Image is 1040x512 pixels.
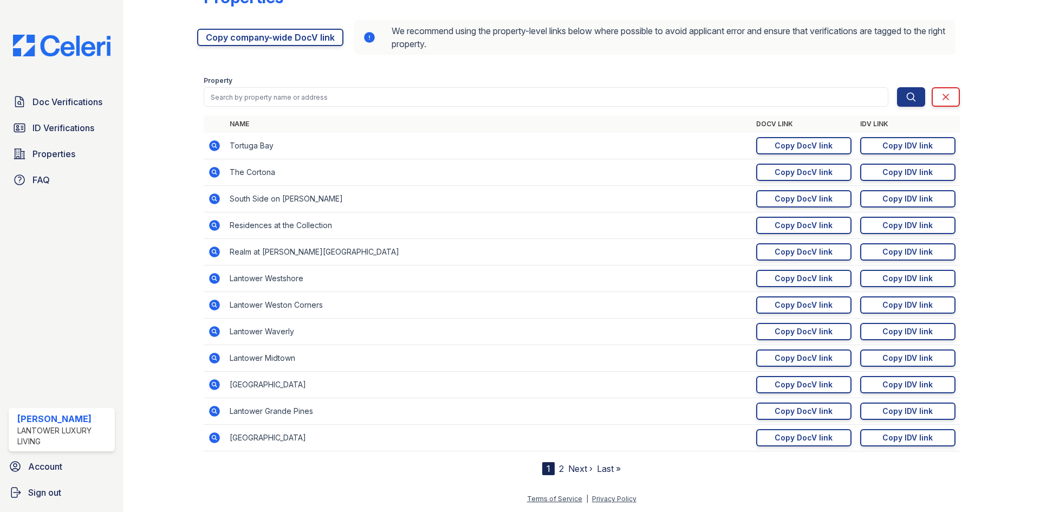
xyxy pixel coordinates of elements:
div: Lantower Luxury Living [17,425,110,447]
div: Copy DocV link [775,353,833,364]
span: Account [28,460,62,473]
div: Copy IDV link [882,300,933,310]
div: Copy IDV link [882,326,933,337]
a: Copy DocV link [756,164,851,181]
a: Copy DocV link [756,137,851,154]
a: Copy company-wide DocV link [197,29,343,46]
td: [GEOGRAPHIC_DATA] [225,425,752,451]
span: Doc Verifications [32,95,102,108]
div: Copy DocV link [775,406,833,417]
a: Copy IDV link [860,376,955,393]
a: Copy IDV link [860,137,955,154]
div: Copy DocV link [775,326,833,337]
span: FAQ [32,173,50,186]
a: Copy IDV link [860,349,955,367]
div: Copy DocV link [775,432,833,443]
a: Copy DocV link [756,429,851,446]
div: Copy DocV link [775,220,833,231]
td: Residences at the Collection [225,212,752,239]
div: Copy DocV link [775,273,833,284]
a: Copy IDV link [860,243,955,261]
span: Properties [32,147,75,160]
div: Copy DocV link [775,300,833,310]
a: Copy DocV link [756,349,851,367]
div: Copy IDV link [882,273,933,284]
a: Properties [9,143,115,165]
td: Lantower Weston Corners [225,292,752,319]
div: [PERSON_NAME] [17,412,110,425]
div: Copy DocV link [775,167,833,178]
th: Name [225,115,752,133]
a: Next › [568,463,593,474]
div: Copy IDV link [882,379,933,390]
a: Copy DocV link [756,296,851,314]
span: Sign out [28,486,61,499]
a: Copy DocV link [756,376,851,393]
td: Lantower Midtown [225,345,752,372]
a: Account [4,456,119,477]
td: South Side on [PERSON_NAME] [225,186,752,212]
div: Copy DocV link [775,379,833,390]
label: Property [204,76,232,85]
a: Copy IDV link [860,296,955,314]
span: ID Verifications [32,121,94,134]
th: IDV Link [856,115,960,133]
div: Copy IDV link [882,247,933,257]
a: 2 [559,463,564,474]
a: Copy IDV link [860,323,955,340]
input: Search by property name or address [204,87,888,107]
a: Copy DocV link [756,190,851,208]
div: Copy DocV link [775,247,833,257]
a: Copy DocV link [756,243,851,261]
a: Copy IDV link [860,217,955,234]
a: Terms of Service [527,495,582,503]
a: Copy DocV link [756,217,851,234]
a: Copy DocV link [756,270,851,287]
div: Copy IDV link [882,167,933,178]
td: [GEOGRAPHIC_DATA] [225,372,752,398]
a: ID Verifications [9,117,115,139]
div: 1 [542,462,555,475]
div: Copy IDV link [882,193,933,204]
td: Tortuga Bay [225,133,752,159]
a: Copy IDV link [860,190,955,208]
img: CE_Logo_Blue-a8612792a0a2168367f1c8372b55b34899dd931a85d93a1a3d3e32e68fde9ad4.png [4,35,119,56]
div: Copy IDV link [882,220,933,231]
td: Lantower Westshore [225,265,752,292]
a: FAQ [9,169,115,191]
td: Lantower Waverly [225,319,752,345]
div: Copy IDV link [882,353,933,364]
div: Copy DocV link [775,193,833,204]
td: Lantower Grande Pines [225,398,752,425]
th: DocV Link [752,115,856,133]
div: | [586,495,588,503]
a: Copy IDV link [860,403,955,420]
a: Privacy Policy [592,495,636,503]
a: Copy IDV link [860,164,955,181]
div: Copy IDV link [882,406,933,417]
a: Copy DocV link [756,403,851,420]
a: Doc Verifications [9,91,115,113]
div: We recommend using the property-level links below where possible to avoid applicant error and ens... [354,20,955,55]
a: Copy DocV link [756,323,851,340]
a: Copy IDV link [860,429,955,446]
a: Last » [597,463,621,474]
td: Realm at [PERSON_NAME][GEOGRAPHIC_DATA] [225,239,752,265]
div: Copy IDV link [882,140,933,151]
a: Copy IDV link [860,270,955,287]
a: Sign out [4,482,119,503]
div: Copy IDV link [882,432,933,443]
td: The Cortona [225,159,752,186]
div: Copy DocV link [775,140,833,151]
